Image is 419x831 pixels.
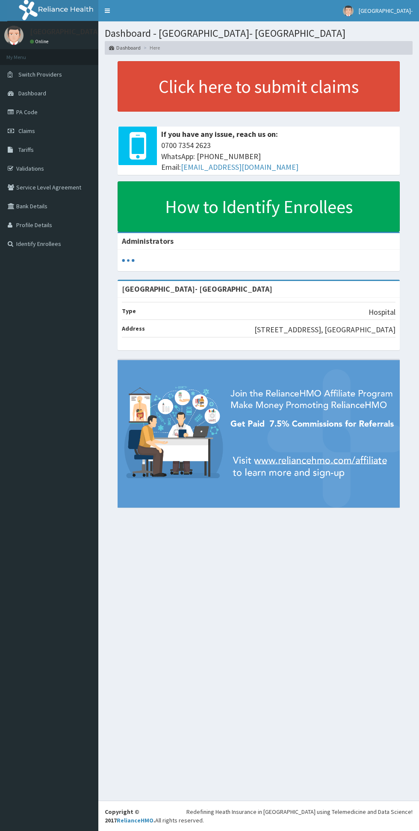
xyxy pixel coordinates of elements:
[105,808,155,824] strong: Copyright © 2017 .
[122,254,135,267] svg: audio-loading
[18,71,62,78] span: Switch Providers
[98,801,419,831] footer: All rights reserved.
[181,162,298,172] a: [EMAIL_ADDRESS][DOMAIN_NAME]
[118,181,400,232] a: How to Identify Enrollees
[105,28,413,39] h1: Dashboard - [GEOGRAPHIC_DATA]- [GEOGRAPHIC_DATA]
[30,28,103,35] p: [GEOGRAPHIC_DATA]-
[161,140,395,173] span: 0700 7354 2623 WhatsApp: [PHONE_NUMBER] Email:
[118,61,400,112] a: Click here to submit claims
[161,129,278,139] b: If you have any issue, reach us on:
[343,6,354,16] img: User Image
[118,360,400,508] img: provider-team-banner.png
[4,26,24,45] img: User Image
[122,325,145,332] b: Address
[122,236,174,246] b: Administrators
[18,146,34,154] span: Tariffs
[18,127,35,135] span: Claims
[30,38,50,44] a: Online
[142,44,160,51] li: Here
[122,307,136,315] b: Type
[369,307,395,318] p: Hospital
[186,807,413,816] div: Redefining Heath Insurance in [GEOGRAPHIC_DATA] using Telemedicine and Data Science!
[254,324,395,335] p: [STREET_ADDRESS], [GEOGRAPHIC_DATA]
[117,816,153,824] a: RelianceHMO
[109,44,141,51] a: Dashboard
[122,284,272,294] strong: [GEOGRAPHIC_DATA]- [GEOGRAPHIC_DATA]
[18,89,46,97] span: Dashboard
[359,7,413,15] span: [GEOGRAPHIC_DATA]-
